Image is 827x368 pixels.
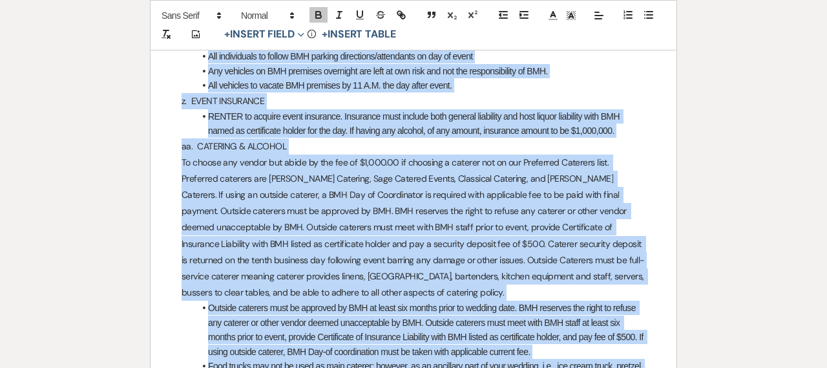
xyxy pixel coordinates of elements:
span: Text Color [544,8,562,23]
p: z. EVENT INSURANCE [182,93,645,109]
li: Any vehicles on BMH premises overnight are left at own risk and not the responsibility of BMH. [194,64,645,78]
span: + [322,30,328,40]
li: All vehicles to vacate BMH premises by 11 A.M. the day after event. [194,78,645,92]
button: Insert Field [220,27,309,43]
span: Header Formats [235,8,298,23]
span: + [224,30,230,40]
span: Alignment [590,8,608,23]
li: Outside caterers must be approved by BMH at least six months prior to wedding date. BMH reserves ... [194,301,645,359]
p: To choose any vendor but abide by the fee of $1,000.00 if choosing a caterer not on our Preferred... [182,155,645,301]
li: All individuals to follow BMH parking directions/attendants on day of event [194,49,645,63]
button: +Insert Table [317,27,401,43]
span: Text Background Color [562,8,580,23]
li: RENTER to acquire event insurance. Insurance must include both general liability and host liquor ... [194,109,645,138]
p: aa. CATERING & ALCOHOL [182,138,645,155]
